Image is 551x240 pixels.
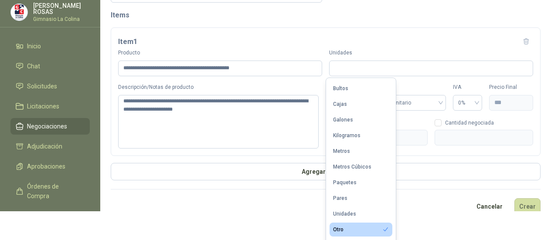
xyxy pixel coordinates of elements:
span: Unitario [392,96,441,109]
button: Unidades [330,207,392,221]
button: Metros Cúbicos [330,160,392,174]
button: Metros [330,144,392,158]
div: Kilogramos [333,132,361,139]
h3: Item 1 [118,36,137,47]
span: Licitaciones [27,101,59,111]
p: [PERSON_NAME] ROSAS [33,3,90,15]
span: Chat [27,61,40,71]
button: Agregar Item [111,163,541,180]
span: Cantidad negociada [442,120,497,125]
button: Cancelar [472,198,507,215]
span: Aprobaciones [27,162,65,171]
a: Órdenes de Compra [10,178,90,204]
h2: Items [111,10,541,20]
span: Solicitudes [27,81,57,91]
a: Aprobaciones [10,158,90,175]
a: Chat [10,58,90,74]
span: Inicio [27,41,41,51]
div: Otro [333,226,344,233]
div: Metros [333,148,350,154]
button: Cajas [330,97,392,111]
button: Bultos [330,81,392,95]
div: Metros Cúbicos [333,164,371,170]
label: Producto [118,49,322,57]
div: Paquetes [333,179,357,186]
p: Gimnasio La Colina [33,17,90,22]
button: Galones [330,113,392,127]
a: Solicitudes [10,78,90,95]
button: Paquetes [330,176,392,189]
div: Cajas [333,101,347,107]
span: 0% [458,96,477,109]
label: IVA [453,83,482,91]
span: Adjudicación [27,142,62,151]
div: Bultos [333,85,348,91]
a: Adjudicación [10,138,90,155]
a: Inicio [10,38,90,54]
label: Descripción/Notas de producto [118,83,322,91]
a: Negociaciones [10,118,90,135]
button: Crear [514,198,541,215]
span: Órdenes de Compra [27,182,82,201]
span: Negociaciones [27,122,67,131]
label: Precio Final [489,83,533,91]
button: Pares [330,191,392,205]
div: Pares [333,195,347,201]
button: Otro [330,223,392,237]
button: Kilogramos [330,128,392,142]
a: Manuales y ayuda [10,208,90,224]
label: Unidades [329,49,533,57]
div: Galones [333,117,353,123]
div: Unidades [333,211,356,217]
a: Licitaciones [10,98,90,115]
img: Company Logo [11,4,27,20]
